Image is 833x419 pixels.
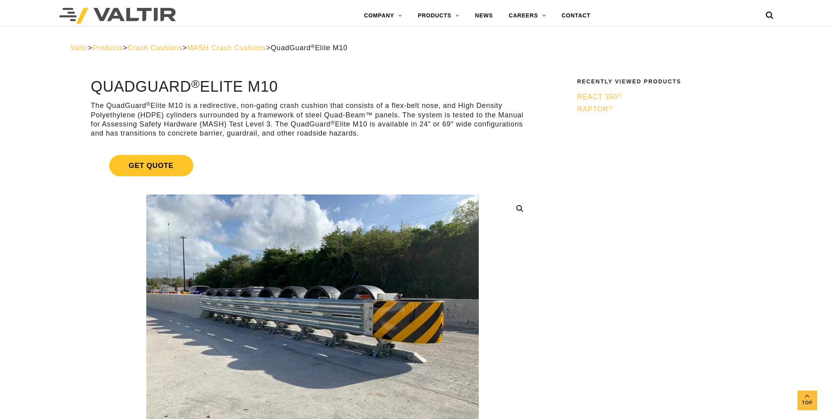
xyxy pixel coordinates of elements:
[146,101,151,107] sup: ®
[191,77,200,90] sup: ®
[608,105,613,111] sup: ®
[577,79,758,85] h2: Recently Viewed Products
[577,92,758,102] a: REACT 350®
[797,391,817,410] a: Top
[59,8,176,24] img: Valtir
[331,120,335,126] sup: ®
[93,44,123,52] a: Products
[577,93,622,101] span: REACT 350
[91,101,534,138] p: The QuadGuard Elite M10 is a redirective, non-gating crash cushion that consists of a flex-belt n...
[91,79,534,95] h1: QuadGuard Elite M10
[410,8,467,24] a: PRODUCTS
[797,398,817,408] span: Top
[70,44,88,52] a: Valtir
[467,8,501,24] a: NEWS
[618,92,622,98] sup: ®
[311,43,315,49] sup: ®
[187,44,266,52] a: MASH Crash Cushions
[577,105,613,113] span: RAPTOR
[577,105,758,114] a: RAPTOR®
[128,44,183,52] a: Crash Cushions
[356,8,410,24] a: COMPANY
[554,8,599,24] a: CONTACT
[501,8,554,24] a: CAREERS
[271,44,348,52] span: QuadGuard Elite M10
[70,43,763,53] div: > > > >
[109,155,193,176] span: Get Quote
[91,145,534,186] a: Get Quote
